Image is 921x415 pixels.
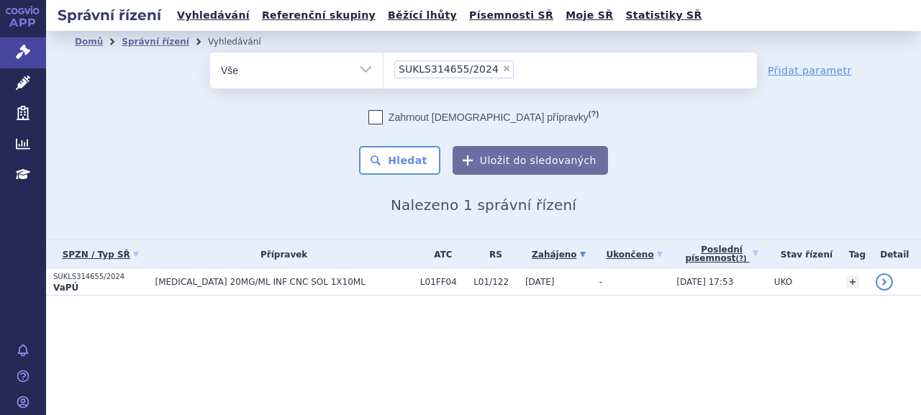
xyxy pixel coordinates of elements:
[839,240,868,269] th: Tag
[525,245,592,265] a: Zahájeno
[502,64,511,73] span: ×
[413,240,466,269] th: ATC
[173,6,254,25] a: Vyhledávání
[122,37,189,47] a: Správní řízení
[453,146,608,175] button: Uložit do sledovaných
[768,63,852,78] a: Přidat parametr
[53,283,78,293] strong: VaPÚ
[518,60,526,78] input: SUKLS314655/2024
[466,240,518,269] th: RS
[46,5,173,25] h2: Správní řízení
[148,240,412,269] th: Přípravek
[384,6,461,25] a: Běžící lhůty
[391,196,576,214] span: Nalezeno 1 správní řízení
[621,6,706,25] a: Statistiky SŘ
[53,245,148,265] a: SPZN / Typ SŘ
[876,273,893,291] a: detail
[589,109,599,119] abbr: (?)
[359,146,440,175] button: Hledat
[368,110,599,124] label: Zahrnout [DEMOGRAPHIC_DATA] přípravky
[767,240,839,269] th: Stav řízení
[399,64,499,74] span: SUKLS314655/2024
[155,277,412,287] span: [MEDICAL_DATA] 20MG/ML INF CNC SOL 1X10ML
[736,255,747,263] abbr: (?)
[208,31,280,53] li: Vyhledávání
[420,277,466,287] span: L01FF04
[473,277,518,287] span: L01/122
[258,6,380,25] a: Referenční skupiny
[561,6,617,25] a: Moje SŘ
[846,275,859,288] a: +
[868,240,921,269] th: Detail
[53,272,148,282] p: SUKLS314655/2024
[465,6,558,25] a: Písemnosti SŘ
[676,277,733,287] span: [DATE] 17:53
[599,277,602,287] span: -
[75,37,103,47] a: Domů
[599,245,669,265] a: Ukončeno
[525,277,555,287] span: [DATE]
[676,240,767,269] a: Poslednípísemnost(?)
[774,277,792,287] span: UKO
